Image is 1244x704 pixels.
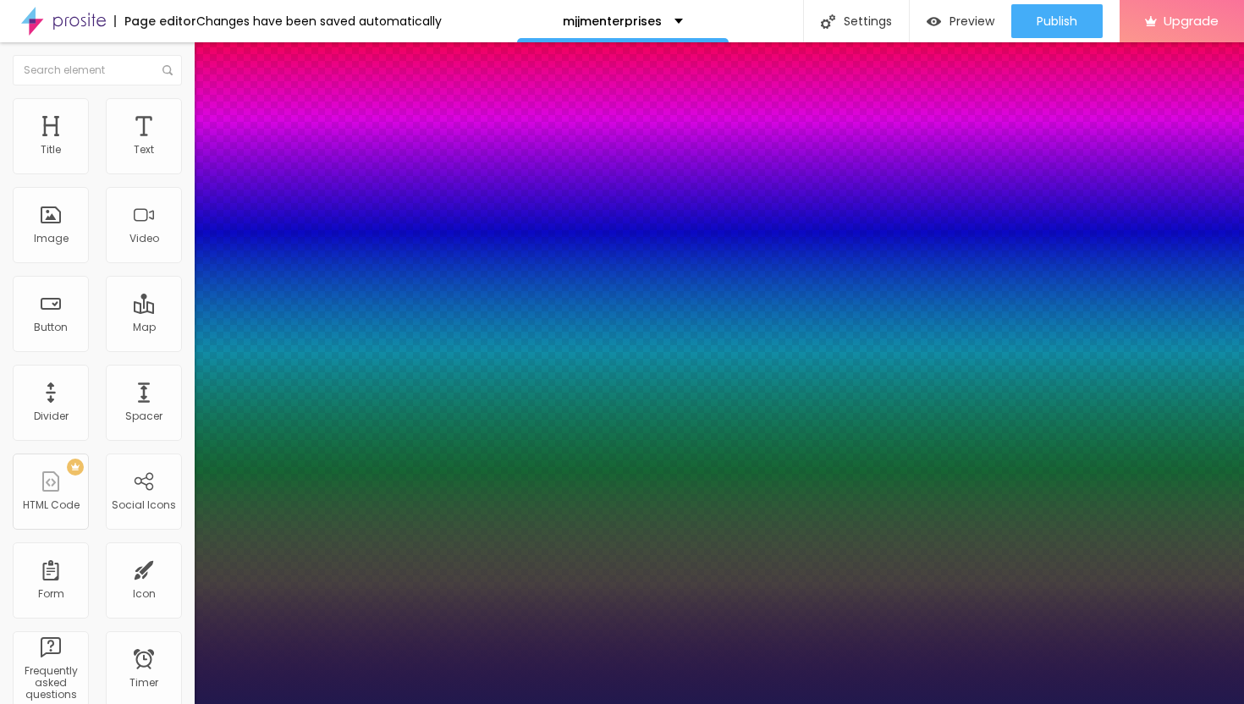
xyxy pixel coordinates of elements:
div: Text [134,144,154,156]
button: Preview [910,4,1011,38]
span: Preview [950,14,994,28]
input: Search element [13,55,182,85]
button: Publish [1011,4,1103,38]
img: view-1.svg [927,14,941,29]
div: Divider [34,410,69,422]
div: Changes have been saved automatically [196,15,442,27]
div: Page editor [114,15,196,27]
span: Upgrade [1164,14,1219,28]
div: Map [133,322,156,333]
span: Publish [1037,14,1077,28]
div: Image [34,233,69,245]
div: Spacer [125,410,162,422]
div: Video [129,233,159,245]
p: mjjmenterprises [563,15,662,27]
img: Icone [821,14,835,29]
div: Button [34,322,68,333]
div: HTML Code [23,499,80,511]
img: Icone [162,65,173,75]
div: Form [38,588,64,600]
div: Icon [133,588,156,600]
div: Title [41,144,61,156]
div: Timer [129,677,158,689]
div: Social Icons [112,499,176,511]
div: Frequently asked questions [17,665,84,701]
